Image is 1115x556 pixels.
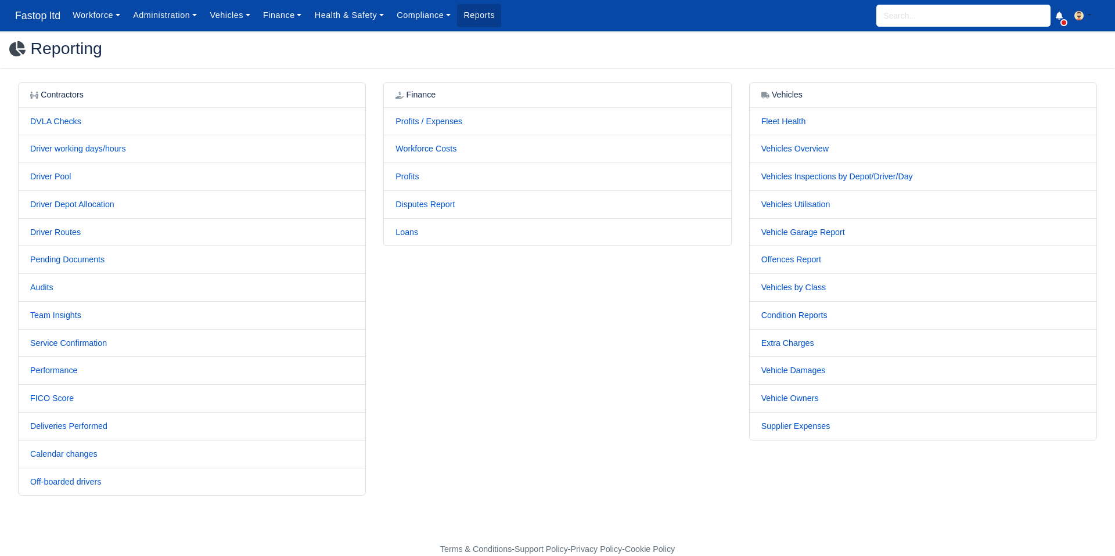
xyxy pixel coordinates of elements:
[395,90,436,100] h6: Finance
[515,544,568,554] a: Support Policy
[66,4,127,27] a: Workforce
[761,144,829,153] a: Vehicles Overview
[30,172,71,181] a: Driver Pool
[761,338,814,348] a: Extra Charges
[30,283,53,292] a: Audits
[761,90,803,100] h6: Vehicles
[395,200,455,209] a: Disputes Report
[30,311,81,320] a: Team Insights
[395,172,419,181] a: Profits
[761,228,845,237] a: Vehicle Garage Report
[761,393,819,403] a: Vehicle Owners
[761,311,828,320] a: Condition Reports
[761,255,821,264] a: Offences Report
[625,544,675,554] a: Cookie Policy
[440,544,512,554] a: Terms & Conditions
[127,4,203,27] a: Administration
[761,200,830,209] a: Vehicles Utilisation
[30,393,74,403] a: FICO Score
[571,544,623,554] a: Privacy Policy
[395,228,418,237] a: Loans
[761,117,806,126] a: Fleet Health
[9,40,1106,56] h2: Reporting
[30,255,105,264] a: Pending Documents
[30,338,107,348] a: Service Confirmation
[308,4,391,27] a: Health & Safety
[30,200,114,209] a: Driver Depot Allocation
[395,144,456,153] a: Workforce Costs
[30,117,81,126] a: DVLA Checks
[457,4,501,27] a: Reports
[395,117,462,126] a: Profits / Expenses
[30,90,84,100] h6: Contractors
[9,5,66,27] a: Fastop ltd
[30,144,126,153] a: Driver working days/hours
[203,4,257,27] a: Vehicles
[390,4,457,27] a: Compliance
[9,4,66,27] span: Fastop ltd
[761,366,826,375] a: Vehicle Damages
[257,4,308,27] a: Finance
[30,366,78,375] a: Performance
[226,543,889,556] div: - - -
[30,477,101,486] a: Off-boarded drivers
[30,228,81,237] a: Driver Routes
[30,449,98,458] a: Calendar changes
[761,283,826,292] a: Vehicles by Class
[876,5,1051,27] input: Search...
[30,421,107,431] a: Deliveries Performed
[761,421,830,431] a: Supplier Expenses
[761,172,913,181] a: Vehicles Inspections by Depot/Driver/Day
